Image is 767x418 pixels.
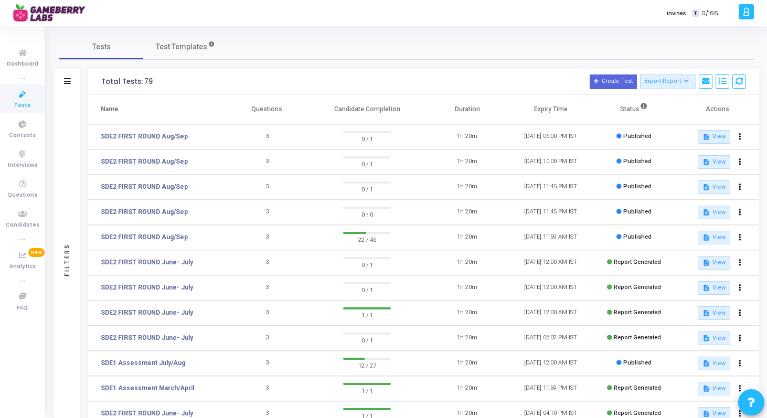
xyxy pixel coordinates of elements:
button: View [698,331,730,345]
td: [DATE] 11:59 AM IST [509,225,592,250]
td: 3 [225,124,308,149]
td: 1h 20m [425,149,509,175]
span: 0 / 0 [343,209,391,219]
button: View [698,306,730,320]
label: Invites: [667,9,688,18]
span: Test Templates [156,41,207,52]
td: 1h 20m [425,301,509,326]
span: Tests [14,101,30,110]
button: View [698,180,730,194]
td: 3 [225,175,308,200]
td: 3 [225,149,308,175]
td: 1h 20m [425,250,509,275]
span: 12 / 27 [343,360,391,370]
span: Published [623,208,652,215]
button: Export Report [640,74,696,89]
th: Status [592,95,676,124]
th: Duration [425,95,509,124]
span: Report Generated [614,309,661,316]
td: 3 [225,200,308,225]
a: SDE2 FIRST ROUND Aug/Sep [101,132,188,141]
th: Name [88,95,225,124]
span: 0 / 1 [343,133,391,144]
mat-icon: description [702,209,710,216]
span: T [692,9,699,17]
td: 3 [225,301,308,326]
img: logo [13,3,92,24]
button: View [698,206,730,219]
span: 0 / 1 [343,259,391,270]
td: [DATE] 11:59 PM IST [509,376,592,401]
div: Total Tests: 79 [101,78,153,86]
span: Dashboard [7,60,38,69]
a: SDE2 FIRST ROUND Aug/Sep [101,182,188,191]
mat-icon: description [702,184,710,191]
td: 1h 20m [425,124,509,149]
td: 3 [225,225,308,250]
a: SDE2 FIRST ROUND June- July [101,258,193,267]
span: 22 / 46 [343,234,391,244]
td: 3 [225,275,308,301]
span: Contests [9,131,36,140]
span: New [28,248,45,257]
mat-icon: description [702,309,710,317]
a: SDE1 Assessment July/Aug [101,358,185,368]
td: 1h 20m [425,200,509,225]
button: View [698,256,730,270]
a: SDE2 FIRST ROUND June- July [101,409,193,418]
span: 0/166 [701,9,718,18]
th: Actions [676,95,759,124]
td: [DATE] 12:00 AM IST [509,351,592,376]
span: Questions [7,191,37,200]
td: 1h 20m [425,225,509,250]
span: Published [623,183,652,190]
div: Filters [62,202,72,317]
mat-icon: description [702,234,710,241]
mat-icon: description [702,410,710,417]
button: View [698,357,730,370]
span: 1 / 1 [343,385,391,395]
span: Report Generated [614,259,661,265]
span: Published [623,133,652,140]
a: SDE2 FIRST ROUND June- July [101,333,193,342]
mat-icon: description [702,133,710,141]
button: View [698,382,730,395]
mat-icon: description [702,335,710,342]
span: Published [623,233,652,240]
mat-icon: description [702,360,710,367]
td: [DATE] 12:00 AM IST [509,301,592,326]
span: 1 / 1 [343,309,391,320]
a: SDE2 FIRST ROUND Aug/Sep [101,232,188,242]
th: Expiry Time [509,95,592,124]
td: 3 [225,250,308,275]
td: [DATE] 06:02 PM IST [509,326,592,351]
button: Create Test [590,74,637,89]
td: 1h 20m [425,351,509,376]
a: SDE2 FIRST ROUND June- July [101,308,193,317]
span: Interviews [8,161,37,170]
a: SDE2 FIRST ROUND Aug/Sep [101,157,188,166]
span: FAQ [17,304,28,313]
th: Questions [225,95,308,124]
td: [DATE] 11:45 PM IST [509,200,592,225]
span: Candidates [6,221,39,230]
td: 1h 20m [425,326,509,351]
span: Published [623,359,652,366]
span: 0 / 1 [343,158,391,169]
th: Candidate Completion [308,95,425,124]
mat-icon: description [702,284,710,292]
td: [DATE] 06:00 PM IST [509,124,592,149]
td: [DATE] 12:00 AM IST [509,250,592,275]
td: 1h 20m [425,175,509,200]
button: View [698,231,730,244]
span: 0 / 1 [343,335,391,345]
button: View [698,281,730,295]
button: View [698,155,730,169]
a: SDE2 FIRST ROUND June- July [101,283,193,292]
td: [DATE] 11:45 PM IST [509,175,592,200]
span: Tests [92,41,111,52]
td: 3 [225,376,308,401]
td: 1h 20m [425,376,509,401]
span: Report Generated [614,284,661,291]
button: View [698,130,730,144]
